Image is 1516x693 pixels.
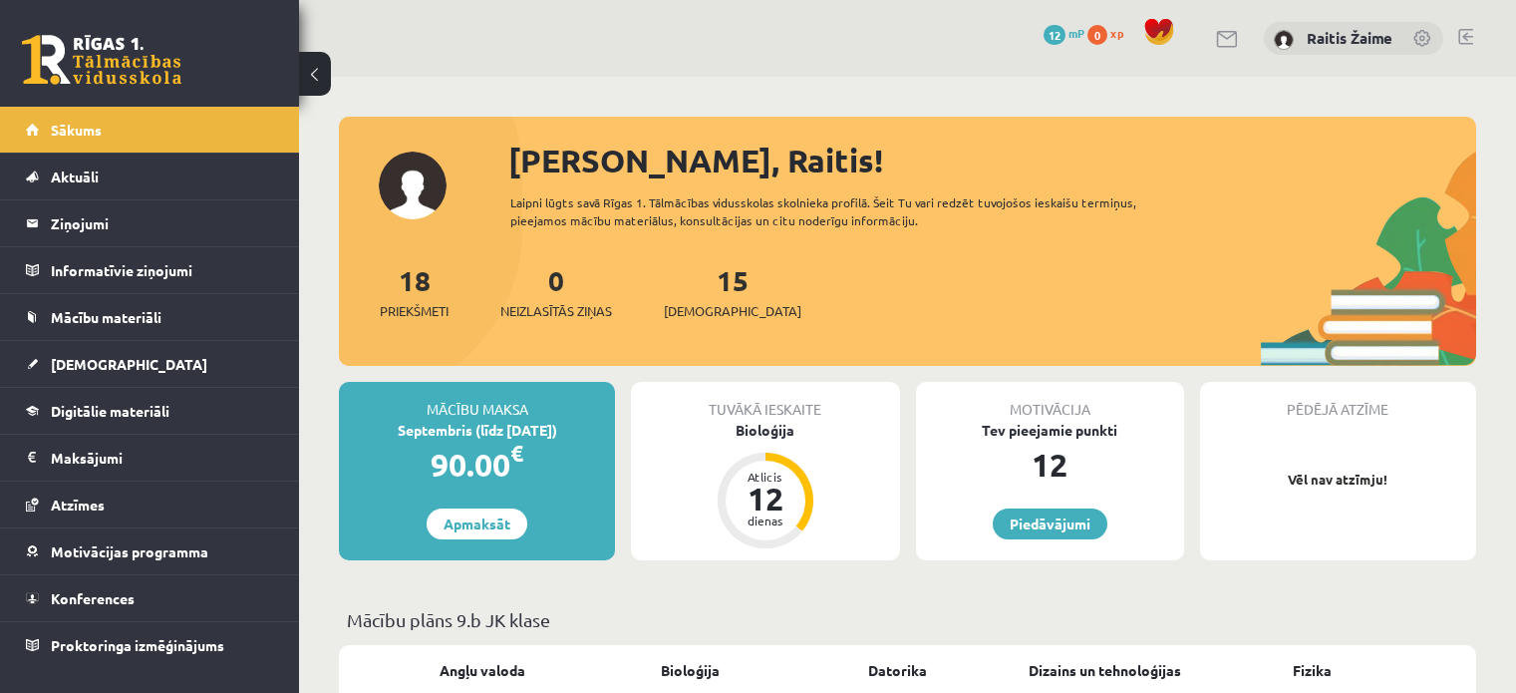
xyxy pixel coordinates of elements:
a: Proktoringa izmēģinājums [26,622,274,668]
a: 18Priekšmeti [380,262,449,321]
a: Rīgas 1. Tālmācības vidusskola [22,35,181,85]
a: Motivācijas programma [26,528,274,574]
a: Digitālie materiāli [26,388,274,434]
legend: Informatīvie ziņojumi [51,247,274,293]
a: Apmaksāt [427,509,527,539]
p: Vēl nav atzīmju! [1210,470,1466,490]
span: Aktuāli [51,168,99,185]
a: 12 mP [1044,25,1084,41]
div: [PERSON_NAME], Raitis! [508,137,1476,184]
a: 15[DEMOGRAPHIC_DATA] [664,262,801,321]
span: Proktoringa izmēģinājums [51,636,224,654]
legend: Maksājumi [51,435,274,481]
a: Ziņojumi [26,200,274,246]
p: Mācību plāns 9.b JK klase [347,606,1468,633]
div: Tuvākā ieskaite [631,382,899,420]
div: Motivācija [916,382,1184,420]
a: Angļu valoda [440,660,525,681]
a: Maksājumi [26,435,274,481]
span: mP [1068,25,1084,41]
div: Tev pieejamie punkti [916,420,1184,441]
a: Mācību materiāli [26,294,274,340]
a: Datorika [868,660,927,681]
div: 12 [916,441,1184,489]
div: Bioloģija [631,420,899,441]
span: Atzīmes [51,496,105,514]
span: Digitālie materiāli [51,402,169,420]
div: Mācību maksa [339,382,615,420]
span: Sākums [51,121,102,139]
a: Bioloģija [661,660,720,681]
a: Fizika [1293,660,1332,681]
a: Piedāvājumi [993,509,1107,539]
a: Dizains un tehnoloģijas [1029,660,1181,681]
span: 12 [1044,25,1065,45]
div: Atlicis [736,471,795,483]
img: Raitis Žaime [1274,30,1294,50]
a: Raitis Žaime [1307,28,1392,48]
a: Informatīvie ziņojumi [26,247,274,293]
a: 0 xp [1087,25,1133,41]
div: 90.00 [339,441,615,489]
legend: Ziņojumi [51,200,274,246]
span: € [510,439,523,468]
div: Pēdējā atzīme [1200,382,1476,420]
div: dienas [736,515,795,526]
span: [DEMOGRAPHIC_DATA] [51,355,207,373]
a: 0Neizlasītās ziņas [500,262,612,321]
span: Konferences [51,589,135,607]
span: Motivācijas programma [51,542,208,560]
span: [DEMOGRAPHIC_DATA] [664,301,801,321]
span: Priekšmeti [380,301,449,321]
div: 12 [736,483,795,515]
a: [DEMOGRAPHIC_DATA] [26,341,274,387]
a: Bioloģija Atlicis 12 dienas [631,420,899,551]
div: Laipni lūgts savā Rīgas 1. Tālmācības vidusskolas skolnieka profilā. Šeit Tu vari redzēt tuvojošo... [510,193,1193,229]
span: Mācību materiāli [51,308,161,326]
span: 0 [1087,25,1107,45]
a: Atzīmes [26,482,274,527]
a: Aktuāli [26,154,274,199]
span: xp [1110,25,1123,41]
span: Neizlasītās ziņas [500,301,612,321]
a: Konferences [26,575,274,621]
div: Septembris (līdz [DATE]) [339,420,615,441]
a: Sākums [26,107,274,153]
